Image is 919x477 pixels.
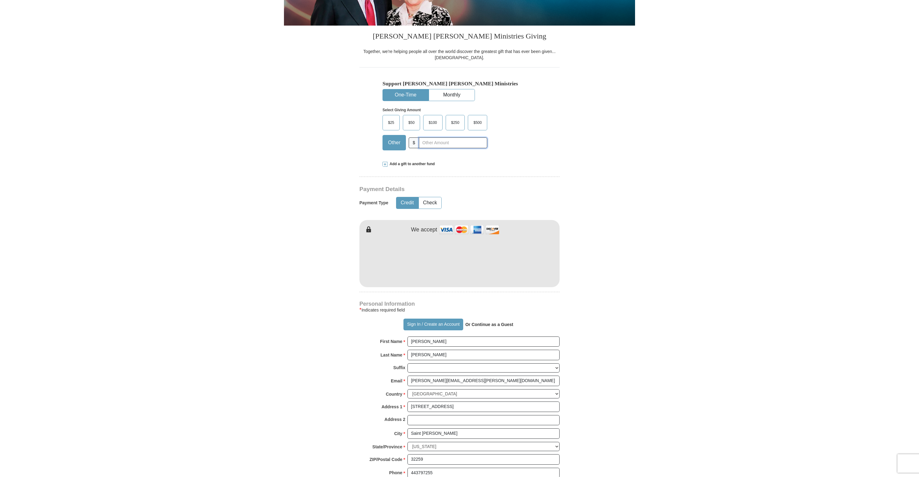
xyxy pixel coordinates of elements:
[411,226,437,233] h4: We accept
[383,80,536,87] h5: Support [PERSON_NAME] [PERSON_NAME] Ministries
[470,118,485,127] span: $500
[359,200,388,206] h5: Payment Type
[384,415,405,424] strong: Address 2
[396,197,418,209] button: Credit
[409,137,419,148] span: $
[419,137,487,148] input: Other Amount
[387,161,435,167] span: Add a gift to another fund
[429,89,475,101] button: Monthly
[385,118,397,127] span: $25
[389,468,403,477] strong: Phone
[391,377,402,385] strong: Email
[426,118,440,127] span: $100
[386,390,403,398] strong: Country
[448,118,463,127] span: $250
[359,306,560,314] div: Indicates required field
[439,223,500,236] img: credit cards accepted
[370,455,403,464] strong: ZIP/Postal Code
[359,186,516,193] h3: Payment Details
[372,442,402,451] strong: State/Province
[359,301,560,306] h4: Personal Information
[359,48,560,61] div: Together, we're helping people all over the world discover the greatest gift that has ever been g...
[393,363,405,372] strong: Suffix
[394,429,402,438] strong: City
[403,319,463,330] button: Sign In / Create an Account
[380,337,402,346] strong: First Name
[385,138,403,147] span: Other
[465,322,513,327] strong: Or Continue as a Guest
[381,351,403,359] strong: Last Name
[383,108,421,112] strong: Select Giving Amount
[382,402,403,411] strong: Address 1
[419,197,441,209] button: Check
[405,118,418,127] span: $50
[383,89,428,101] button: One-Time
[359,26,560,48] h3: [PERSON_NAME] [PERSON_NAME] Ministries Giving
